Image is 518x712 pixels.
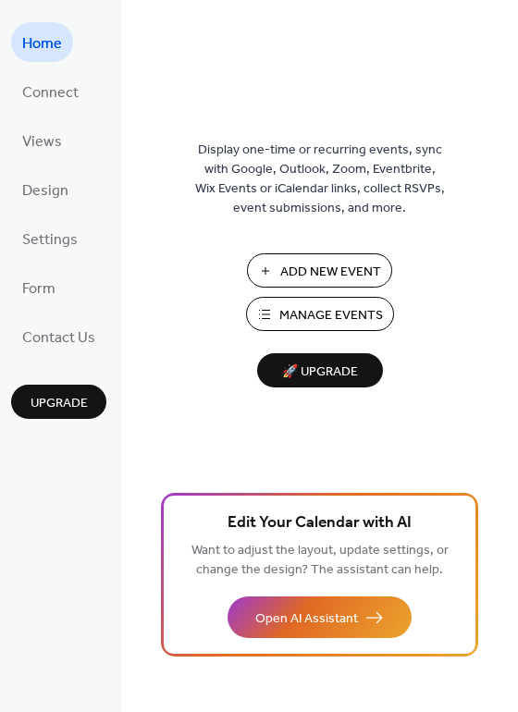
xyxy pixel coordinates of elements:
[22,226,78,254] span: Settings
[11,316,106,356] a: Contact Us
[228,596,412,638] button: Open AI Assistant
[255,609,358,629] span: Open AI Assistant
[11,120,73,160] a: Views
[247,253,392,288] button: Add New Event
[268,360,372,385] span: 🚀 Upgrade
[228,510,412,536] span: Edit Your Calendar with AI
[280,263,381,282] span: Add New Event
[11,267,67,307] a: Form
[22,30,62,58] span: Home
[22,324,95,352] span: Contact Us
[11,71,90,111] a: Connect
[11,22,73,62] a: Home
[22,79,79,107] span: Connect
[246,297,394,331] button: Manage Events
[31,394,88,413] span: Upgrade
[195,141,445,218] span: Display one-time or recurring events, sync with Google, Outlook, Zoom, Eventbrite, Wix Events or ...
[22,275,55,303] span: Form
[279,306,383,325] span: Manage Events
[22,177,68,205] span: Design
[22,128,62,156] span: Views
[11,169,80,209] a: Design
[191,538,449,583] span: Want to adjust the layout, update settings, or change the design? The assistant can help.
[11,385,106,419] button: Upgrade
[11,218,89,258] a: Settings
[257,353,383,387] button: 🚀 Upgrade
